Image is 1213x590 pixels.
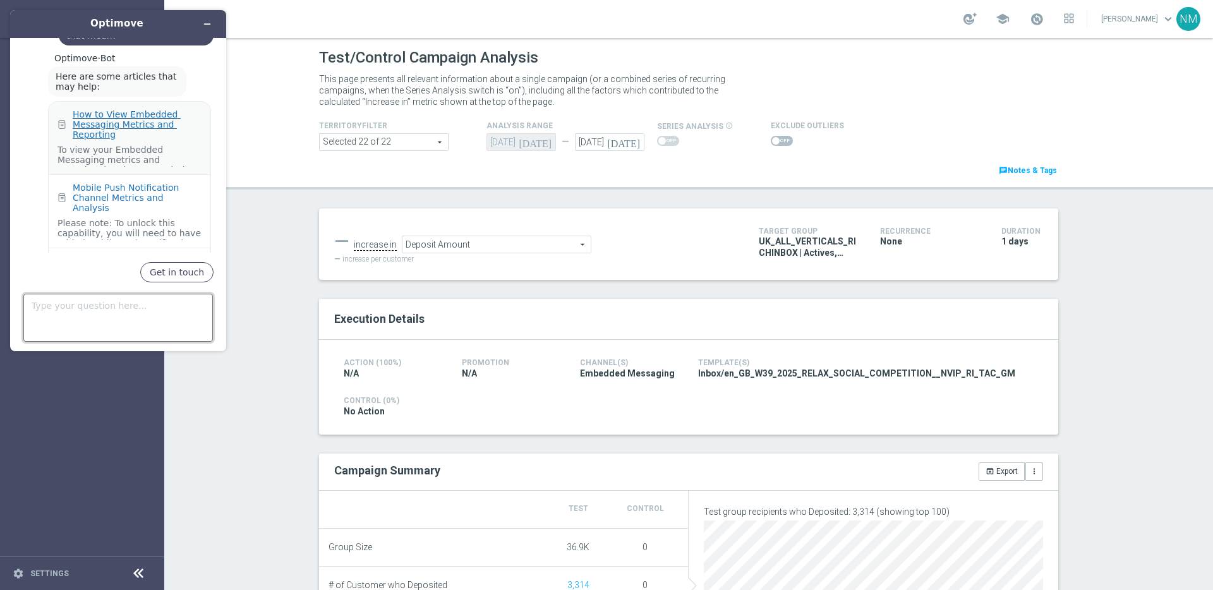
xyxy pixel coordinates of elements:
[1025,462,1043,480] button: more_vert
[698,368,1015,379] span: Inbox/en_GB_W39_2025_RELAX_SOCIAL_COMPETITION__NVIP_RI_TAC_GM
[334,464,440,477] h2: Campaign Summary
[56,71,179,92] span: Here are some articles that may help:
[100,53,116,63] span: Bot
[998,164,1058,178] a: chatNotes & Tags
[73,183,202,213] div: Mobile Push Notification Channel Metrics and Analysis
[1176,7,1200,31] div: NM
[996,12,1010,26] span: school
[334,230,349,253] div: —
[329,542,372,553] span: Group Size
[657,122,723,131] span: series analysis
[580,358,679,367] h4: Channel(s)
[519,133,556,147] i: [DATE]
[140,262,214,282] button: Get in touch
[320,134,448,150] span: Africa asia at br ca and 17 more
[486,121,657,130] h4: analysis range
[771,121,844,130] h4: Exclude Outliers
[1161,12,1175,26] span: keyboard_arrow_down
[49,175,210,248] div: Mobile Push Notification Channel Metrics and AnalysisPlease note: To unlock this capability, you ...
[73,109,202,140] div: How to View Embedded Messaging Metrics and Reporting
[54,53,214,63] div: ·
[319,73,742,107] p: This page presents all relevant information about a single campaign (or a combined series of recu...
[319,49,538,67] h1: Test/Control Campaign Analysis
[319,121,426,130] h4: TerritoryFilter
[54,53,97,63] span: Optimove
[704,506,1043,517] p: Test group recipients who Deposited: 3,314 (showing top 100)
[57,145,202,167] div: To view your Embedded Messaging metrics and reporting, head to your Mission Control dashboard and...
[13,568,24,579] i: settings
[354,239,397,251] div: increase in
[627,504,664,513] span: Control
[698,358,1034,367] h4: Template(s)
[342,255,414,263] span: increase per customer
[880,227,982,236] h4: Recurrence
[643,542,648,552] span: 0
[197,15,217,33] button: Minimize widget
[567,542,589,552] span: 36.9K
[759,227,861,236] h4: Target Group
[462,368,477,379] span: N/A
[344,358,443,367] h4: Action (100%)
[462,358,561,367] h4: Promotion
[607,133,644,147] i: [DATE]
[569,504,588,513] span: Test
[725,122,733,129] i: info_outline
[979,462,1025,480] button: open_in_browser Export
[567,580,589,590] span: Show unique customers
[54,16,179,31] h1: Optimove
[986,467,994,476] i: open_in_browser
[575,133,644,151] input: Select Date
[334,312,425,325] span: Execution Details
[556,136,575,147] div: —
[57,218,202,240] div: Please note: To unlock this capability, you will need to have added Mobile Push Notifications to ...
[344,368,359,379] span: N/A
[334,255,341,263] span: —
[344,396,1034,405] h4: Control (0%)
[49,102,210,174] div: How to View Embedded Messaging Metrics and ReportingTo view your Embedded Messaging metrics and r...
[1001,236,1029,247] span: 1 days
[759,236,861,258] span: UK_ALL_VERTICALS_RICHINBOX | Actives, Reactivated & New
[30,570,69,577] a: Settings
[880,236,902,247] span: None
[1100,9,1176,28] a: [PERSON_NAME]keyboard_arrow_down
[999,166,1008,175] i: chat
[1001,227,1043,236] h4: Duration
[1030,467,1039,476] i: more_vert
[344,406,385,417] span: No Action
[643,580,648,590] span: 0
[580,368,675,379] span: Embedded Messaging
